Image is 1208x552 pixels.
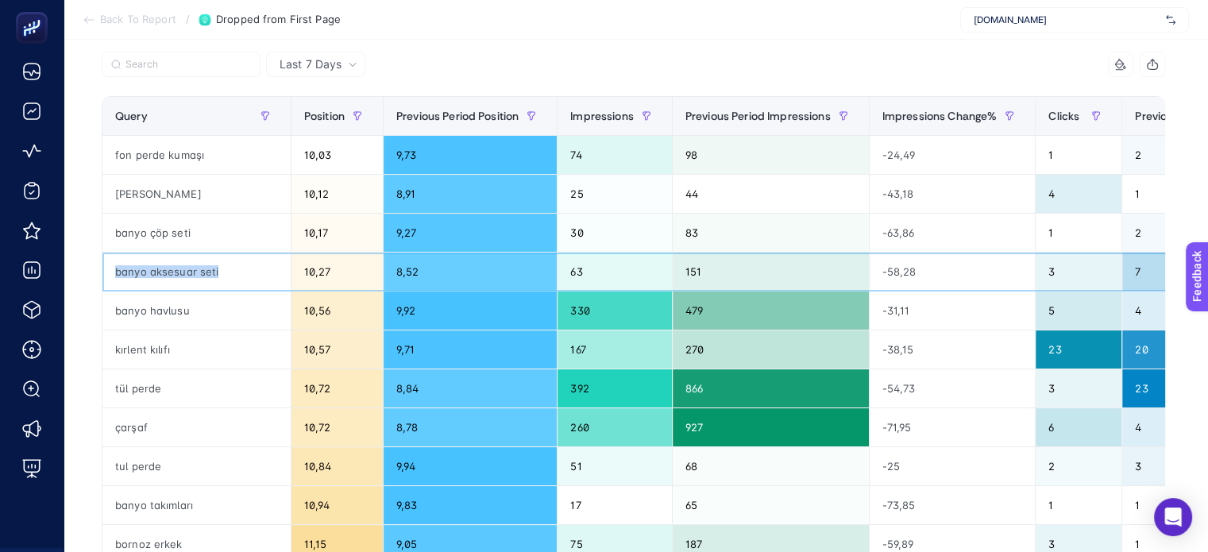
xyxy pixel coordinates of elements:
div: 9,71 [384,330,557,369]
span: Dropped from First Page [216,14,341,26]
div: 330 [558,291,672,330]
div: 10,72 [291,369,383,407]
div: [PERSON_NAME] [102,175,291,213]
div: 51 [558,447,672,485]
div: banyo takımları [102,486,291,524]
div: -25 [870,447,1036,485]
span: Impressions [570,110,634,122]
div: 167 [558,330,672,369]
div: 10,94 [291,486,383,524]
div: -73,85 [870,486,1036,524]
div: 65 [673,486,869,524]
div: 10,84 [291,447,383,485]
div: -63,86 [870,214,1036,252]
div: -31,11 [870,291,1036,330]
span: Last 7 Days [280,56,342,72]
div: 10,72 [291,408,383,446]
div: 5 [1036,291,1121,330]
span: Query [115,110,148,122]
div: tul perde [102,447,291,485]
div: 63 [558,253,672,291]
div: 9,94 [384,447,557,485]
div: 8,52 [384,253,557,291]
div: -54,73 [870,369,1036,407]
div: 68 [673,447,869,485]
div: 9,92 [384,291,557,330]
span: Feedback [10,5,60,17]
div: tül perde [102,369,291,407]
div: 8,78 [384,408,557,446]
div: 151 [673,253,869,291]
div: 3 [1036,253,1121,291]
div: 10,57 [291,330,383,369]
div: 23 [1036,330,1121,369]
div: 6 [1036,408,1121,446]
div: 10,12 [291,175,383,213]
div: -58,28 [870,253,1036,291]
span: / [186,13,190,25]
div: 8,84 [384,369,557,407]
div: 866 [673,369,869,407]
div: banyo havlusu [102,291,291,330]
div: banyo aksesuar seti [102,253,291,291]
div: 83 [673,214,869,252]
span: Previous Period Position [396,110,519,122]
div: fon perde kumaşı [102,136,291,174]
div: 9,27 [384,214,557,252]
div: 98 [673,136,869,174]
div: 30 [558,214,672,252]
div: 1 [1036,214,1121,252]
div: 10,27 [291,253,383,291]
div: 1 [1036,486,1121,524]
div: 74 [558,136,672,174]
div: 2 [1036,447,1121,485]
div: 10,56 [291,291,383,330]
div: çarşaf [102,408,291,446]
div: 270 [673,330,869,369]
img: svg%3e [1166,12,1175,28]
div: 927 [673,408,869,446]
div: 479 [673,291,869,330]
div: 4 [1036,175,1121,213]
div: 8,91 [384,175,557,213]
div: 44 [673,175,869,213]
span: [DOMAIN_NAME] [974,14,1160,26]
span: Position [304,110,345,122]
div: kırlent kılıfı [102,330,291,369]
div: 10,17 [291,214,383,252]
div: 3 [1036,369,1121,407]
div: 392 [558,369,672,407]
div: 25 [558,175,672,213]
div: -24,49 [870,136,1036,174]
div: Open Intercom Messenger [1154,498,1192,536]
div: 9,73 [384,136,557,174]
div: -71,95 [870,408,1036,446]
input: Search [125,59,251,71]
span: Previous Period Impressions [685,110,831,122]
div: banyo çöp seti [102,214,291,252]
div: 9,83 [384,486,557,524]
span: Clicks [1048,110,1079,122]
div: 260 [558,408,672,446]
div: 17 [558,486,672,524]
div: -38,15 [870,330,1036,369]
div: 10,03 [291,136,383,174]
span: Impressions Change% [882,110,998,122]
div: 1 [1036,136,1121,174]
span: Back To Report [100,14,176,26]
div: -43,18 [870,175,1036,213]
